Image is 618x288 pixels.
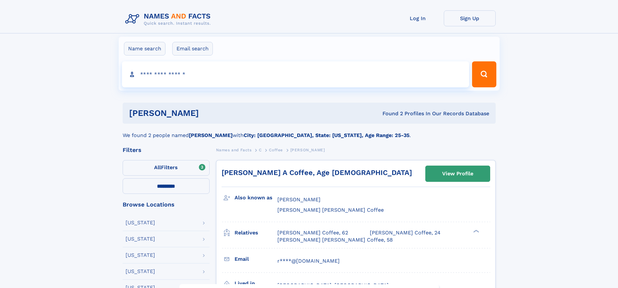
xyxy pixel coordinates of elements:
[442,166,473,181] div: View Profile
[123,147,210,153] div: Filters
[444,10,496,26] a: Sign Up
[277,196,321,203] span: [PERSON_NAME]
[123,202,210,207] div: Browse Locations
[277,229,348,236] a: [PERSON_NAME] Coffee, 62
[244,132,409,138] b: City: [GEOGRAPHIC_DATA], State: [US_STATE], Age Range: 25-35
[269,146,283,154] a: Coffee
[259,146,262,154] a: C
[123,10,216,28] img: Logo Names and Facts
[126,236,155,242] div: [US_STATE]
[235,254,277,265] h3: Email
[277,236,393,244] a: [PERSON_NAME] [PERSON_NAME] Coffee, 58
[426,166,490,182] a: View Profile
[235,227,277,238] h3: Relatives
[122,61,469,87] input: search input
[259,148,262,152] span: C
[222,169,412,177] a: [PERSON_NAME] A Coffee, Age [DEMOGRAPHIC_DATA]
[216,146,252,154] a: Names and Facts
[123,124,496,139] div: We found 2 people named with .
[123,160,210,176] label: Filters
[370,229,441,236] a: [PERSON_NAME] Coffee, 24
[129,109,291,117] h1: [PERSON_NAME]
[126,269,155,274] div: [US_STATE]
[290,148,325,152] span: [PERSON_NAME]
[172,42,213,56] label: Email search
[291,110,489,117] div: Found 2 Profiles In Our Records Database
[269,148,283,152] span: Coffee
[472,229,479,233] div: ❯
[126,253,155,258] div: [US_STATE]
[277,207,384,213] span: [PERSON_NAME] [PERSON_NAME] Coffee
[235,192,277,203] h3: Also known as
[126,220,155,225] div: [US_STATE]
[124,42,165,56] label: Name search
[472,61,496,87] button: Search Button
[154,164,161,170] span: All
[392,10,444,26] a: Log In
[189,132,233,138] b: [PERSON_NAME]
